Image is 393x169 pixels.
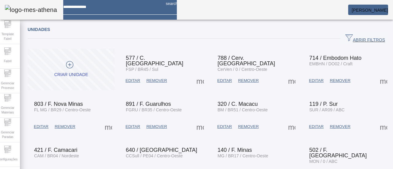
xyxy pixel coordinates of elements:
span: 640 / [GEOGRAPHIC_DATA] [126,147,197,153]
span: REMOVER [238,78,259,84]
span: MG / BR17 / Centro-Oeste [218,153,268,158]
span: CCSull / PE04 / Centro-Oeste [126,153,183,158]
span: EDITAR [34,124,49,130]
span: EDITAR [126,124,140,130]
span: REMOVER [146,78,167,84]
button: REMOVER [52,121,78,132]
span: REMOVER [55,124,75,130]
span: EDITAR [309,78,324,84]
span: REMOVER [238,124,259,130]
button: EDITAR [306,121,327,132]
span: 577 / C. [GEOGRAPHIC_DATA] [126,55,183,67]
span: 119 / P. Sur [309,101,338,107]
span: REMOVER [330,124,350,130]
span: EMBHN / DO02 / Craft [309,61,352,66]
button: Mais [286,121,297,132]
button: REMOVER [235,75,262,86]
span: ABRIR FILTROS [345,34,385,43]
span: REMOVER [146,124,167,130]
button: Mais [103,121,114,132]
span: REMOVER [330,78,350,84]
button: Mais [195,121,206,132]
span: CAM / BR04 / Nordeste [34,153,79,158]
button: EDITAR [306,75,327,86]
button: REMOVER [235,121,262,132]
button: EDITAR [123,121,143,132]
span: EDITAR [309,124,324,130]
span: FGRU / BR35 / Centro-Oeste [126,107,182,112]
span: BM / BR51 / Centro-Oeste [218,107,268,112]
button: EDITAR [123,75,143,86]
button: Criar unidade [28,49,115,90]
span: 788 / Cerv. [GEOGRAPHIC_DATA] [218,55,275,67]
img: logo-mes-athena [5,5,57,15]
button: Mais [195,75,206,86]
span: SUR / AR09 / ABC [309,107,344,112]
span: 502 / F. [GEOGRAPHIC_DATA] [309,147,367,159]
span: EDITAR [217,78,232,84]
button: EDITAR [31,121,52,132]
button: Mais [378,75,389,86]
button: REMOVER [143,121,170,132]
span: 421 / F. Camacari [34,147,77,153]
span: FL MG / BR29 / Centro-Oeste [34,107,91,112]
div: Criar unidade [54,72,88,78]
span: 320 / C. Macacu [218,101,258,107]
span: EDITAR [217,124,232,130]
span: [PERSON_NAME] [352,8,388,13]
span: 803 / F. Nova Minas [34,101,83,107]
button: Mais [378,121,389,132]
span: EDITAR [126,78,140,84]
button: EDITAR [214,75,235,86]
span: Fabril [2,57,13,65]
button: REMOVER [143,75,170,86]
span: Unidades [28,27,50,32]
span: 714 / Embodom Hato [309,55,361,61]
button: REMOVER [327,75,353,86]
button: ABRIR FILTROS [340,33,390,44]
span: 140 / F. Minas [218,147,252,153]
button: EDITAR [214,121,235,132]
button: Mais [286,75,297,86]
button: REMOVER [327,121,353,132]
span: 891 / F. Guarulhos [126,101,171,107]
